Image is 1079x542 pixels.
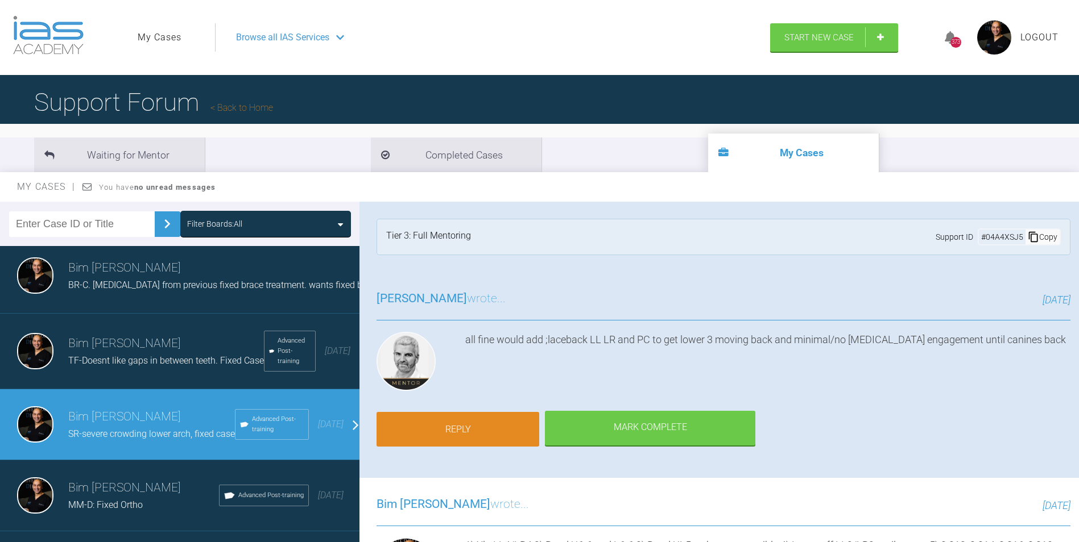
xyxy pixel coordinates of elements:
div: Mark Complete [545,411,755,446]
span: [DATE] [318,490,344,501]
img: Bim Sawhney [17,257,53,294]
span: Start New Case [784,32,854,43]
img: Bim Sawhney [17,333,53,369]
span: [DATE] [1043,294,1070,306]
h3: Bim [PERSON_NAME] [68,478,219,498]
span: [DATE] [1043,499,1070,511]
h3: wrote... [377,495,529,514]
input: Enter Case ID or Title [9,211,155,237]
h3: Bim [PERSON_NAME] [68,259,478,278]
span: Advanced Post-training [252,414,304,435]
h1: Support Forum [34,82,273,122]
img: logo-light.3e3ef733.png [13,16,84,55]
span: Support ID [936,231,973,243]
a: Logout [1020,30,1059,45]
div: # 04A4XSJ5 [979,231,1026,243]
span: [DATE] [318,419,344,430]
li: Completed Cases [371,137,541,172]
div: all fine would add ;laceback LL LR and PC to get lower 3 moving back and minimal/no [MEDICAL_DATA... [465,332,1070,395]
a: Start New Case [770,23,898,52]
h3: Bim [PERSON_NAME] [68,407,235,427]
span: Bim [PERSON_NAME] [377,497,490,511]
img: Bim Sawhney [17,477,53,514]
img: chevronRight.28bd32b0.svg [158,215,176,233]
span: SR-severe crowding lower arch, fixed case [68,428,235,439]
div: Filter Boards: All [187,218,242,230]
li: My Cases [708,134,879,172]
a: Reply [377,412,539,447]
span: [PERSON_NAME] [377,291,467,305]
div: 373 [950,37,961,48]
li: Waiting for Mentor [34,137,205,172]
div: Copy [1026,230,1060,244]
span: Advanced Post-training [278,336,311,366]
strong: no unread messages [134,183,216,191]
h3: wrote... [377,289,506,308]
h3: Bim [PERSON_NAME] [68,334,264,353]
span: Browse all IAS Services [236,30,329,45]
img: Ross Hobson [377,332,436,391]
img: Bim Sawhney [17,406,53,443]
img: profile.png [977,20,1011,55]
a: Back to Home [210,102,273,113]
span: Advanced Post-training [238,490,304,501]
span: You have [99,183,216,191]
div: Tier 3: Full Mentoring [386,228,471,245]
span: MM-D: Fixed Ortho [68,499,143,510]
a: My Cases [138,30,181,45]
span: TF-Doesnt like gaps in between teeth. Fixed Case [68,355,264,366]
span: [DATE] [325,345,350,356]
span: BR-C. [MEDICAL_DATA] from previous fixed brace treatment. wants fixed braces again and not aligners. [68,280,478,290]
span: My Cases [17,181,76,192]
